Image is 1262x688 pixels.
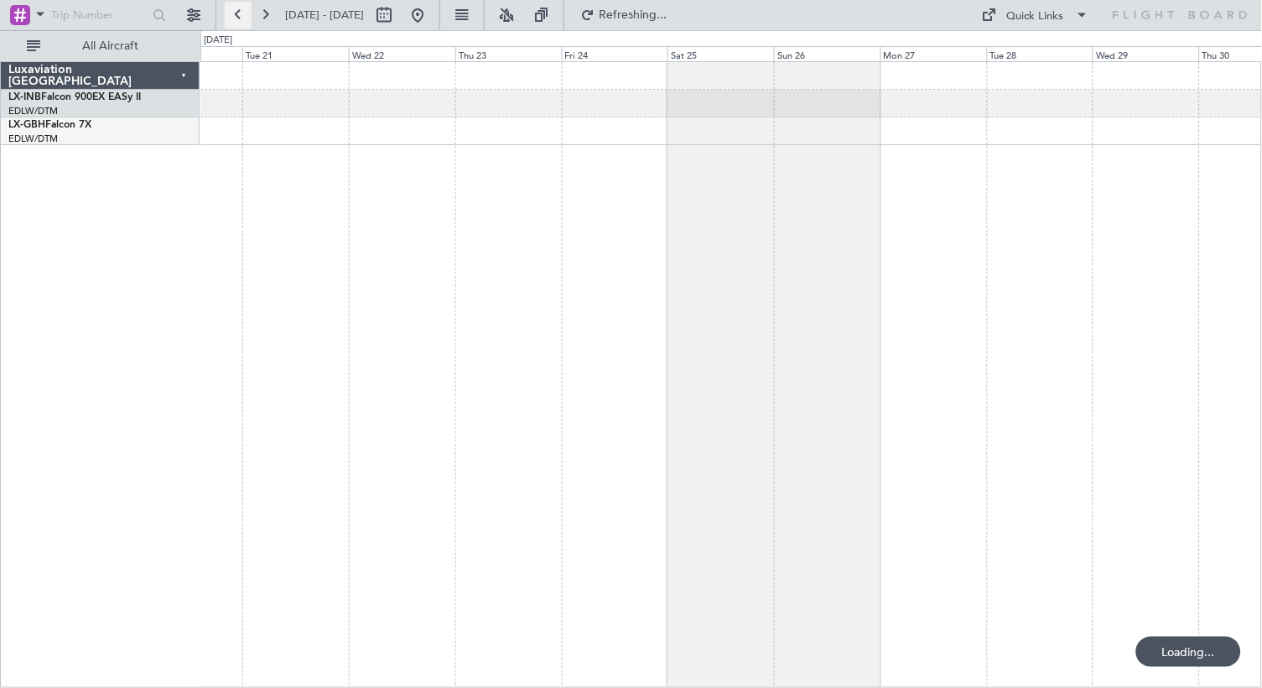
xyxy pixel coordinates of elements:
button: Refreshing... [573,2,673,29]
div: Wed 22 [349,46,455,61]
button: Quick Links [974,2,1098,29]
div: Tue 28 [987,46,1093,61]
div: Sat 25 [667,46,774,61]
button: All Aircraft [18,33,182,60]
a: EDLW/DTM [8,105,58,117]
a: LX-INBFalcon 900EX EASy II [8,92,141,102]
a: EDLW/DTM [8,133,58,145]
div: Quick Links [1007,8,1064,25]
div: Thu 23 [455,46,562,61]
div: [DATE] [204,34,232,48]
span: All Aircraft [44,40,177,52]
div: Sun 26 [774,46,880,61]
span: LX-INB [8,92,41,102]
div: Mon 27 [880,46,987,61]
a: LX-GBHFalcon 7X [8,120,91,130]
input: Trip Number [51,3,148,28]
div: Wed 29 [1093,46,1199,61]
div: Loading... [1136,637,1241,667]
div: Fri 24 [562,46,668,61]
span: [DATE] - [DATE] [285,8,364,23]
span: LX-GBH [8,120,45,130]
span: Refreshing... [598,9,668,21]
div: Tue 21 [242,46,349,61]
